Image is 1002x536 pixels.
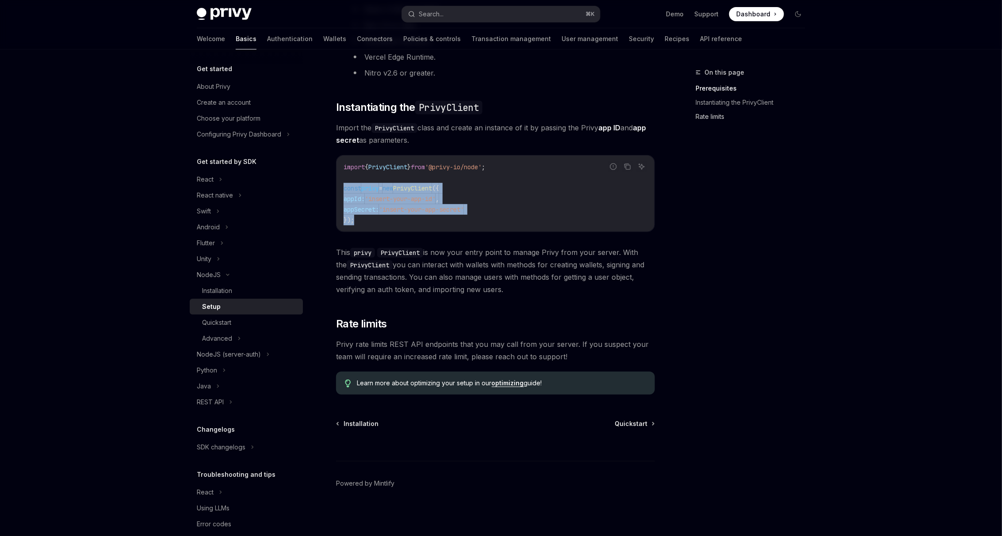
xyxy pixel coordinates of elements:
h5: Get started by SDK [197,156,256,167]
div: Unity [197,254,211,264]
span: new [382,184,393,192]
span: 'insert-your-app-id' [365,195,436,203]
a: Transaction management [471,28,551,49]
a: Wallets [323,28,346,49]
div: NodeJS (server-auth) [197,349,261,360]
div: Java [197,381,211,392]
button: Report incorrect code [608,161,619,172]
div: Create an account [197,97,251,108]
svg: Tip [345,380,351,388]
a: Prerequisites [696,81,812,95]
a: Authentication [267,28,313,49]
strong: app ID [598,123,620,132]
div: React [197,487,214,498]
a: Recipes [665,28,689,49]
span: Instantiating the [336,100,482,114]
a: Installation [190,283,303,299]
button: Copy the contents from the code block [622,161,633,172]
div: Android [197,222,220,232]
span: appSecret: [344,205,379,213]
span: import [344,163,365,171]
a: Security [629,28,654,49]
a: Powered by Mintlify [336,479,394,488]
div: Advanced [202,333,232,344]
div: Setup [202,301,221,312]
a: User management [562,28,618,49]
div: NodeJS [197,270,221,280]
span: PrivyClient [393,184,432,192]
span: On this page [704,67,744,78]
span: ({ [432,184,439,192]
a: Quickstart [190,315,303,331]
button: Toggle dark mode [791,7,805,21]
code: privy [350,248,375,258]
span: = [379,184,382,192]
div: React [197,174,214,185]
a: Quickstart [615,419,654,428]
span: Privy rate limits REST API endpoints that you may call from your server. If you suspect your team... [336,338,655,363]
div: REST API [197,397,224,407]
span: Import the class and create an instance of it by passing the Privy and as parameters. [336,122,655,146]
code: PrivyClient [377,248,423,258]
a: Demo [666,10,684,19]
h5: Troubleshooting and tips [197,469,275,480]
div: Configuring Privy Dashboard [197,129,281,140]
h5: Get started [197,64,232,74]
a: Instantiating the PrivyClient [696,95,812,110]
span: privy [361,184,379,192]
button: Ask AI [636,161,647,172]
div: Swift [197,206,211,217]
a: Create an account [190,95,303,110]
a: Support [694,10,719,19]
a: Setup [190,299,303,315]
span: Installation [344,419,379,428]
span: '@privy-io/node' [425,163,482,171]
span: PrivyClient [368,163,407,171]
a: Installation [337,419,379,428]
a: Using LLMs [190,500,303,516]
div: Python [197,365,217,376]
img: dark logo [197,8,252,20]
div: Quickstart [202,317,231,328]
a: Policies & controls [403,28,461,49]
div: About Privy [197,81,230,92]
span: Learn more about optimizing your setup in our guide! [357,379,646,388]
a: Dashboard [729,7,784,21]
span: { [365,163,368,171]
span: ; [482,163,485,171]
a: Error codes [190,516,303,532]
span: appId: [344,195,365,203]
a: Welcome [197,28,225,49]
span: from [411,163,425,171]
a: Connectors [357,28,393,49]
a: Basics [236,28,256,49]
a: optimizing [492,379,524,387]
a: About Privy [190,79,303,95]
div: Installation [202,285,232,296]
span: }); [344,216,354,224]
span: Rate limits [336,317,386,331]
code: PrivyClient [371,123,417,133]
span: Quickstart [615,419,647,428]
code: PrivyClient [347,260,393,270]
div: Search... [419,9,444,19]
span: ⌘ K [585,11,595,18]
div: SDK changelogs [197,442,245,452]
div: React native [197,190,233,201]
span: const [344,184,361,192]
div: Using LLMs [197,503,229,513]
div: Flutter [197,238,215,248]
div: Error codes [197,519,231,529]
a: Rate limits [696,110,812,124]
div: Choose your platform [197,113,260,124]
span: } [407,163,411,171]
a: Choose your platform [190,110,303,126]
span: 'insert-your-app-secret' [379,205,464,213]
code: PrivyClient [415,101,482,114]
span: , [436,195,439,203]
li: Vercel Edge Runtime. [350,51,655,63]
button: Search...⌘K [402,6,600,22]
span: Dashboard [736,10,770,19]
h5: Changelogs [197,424,235,435]
span: This is now your entry point to manage Privy from your server. With the you can interact with wal... [336,246,655,296]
